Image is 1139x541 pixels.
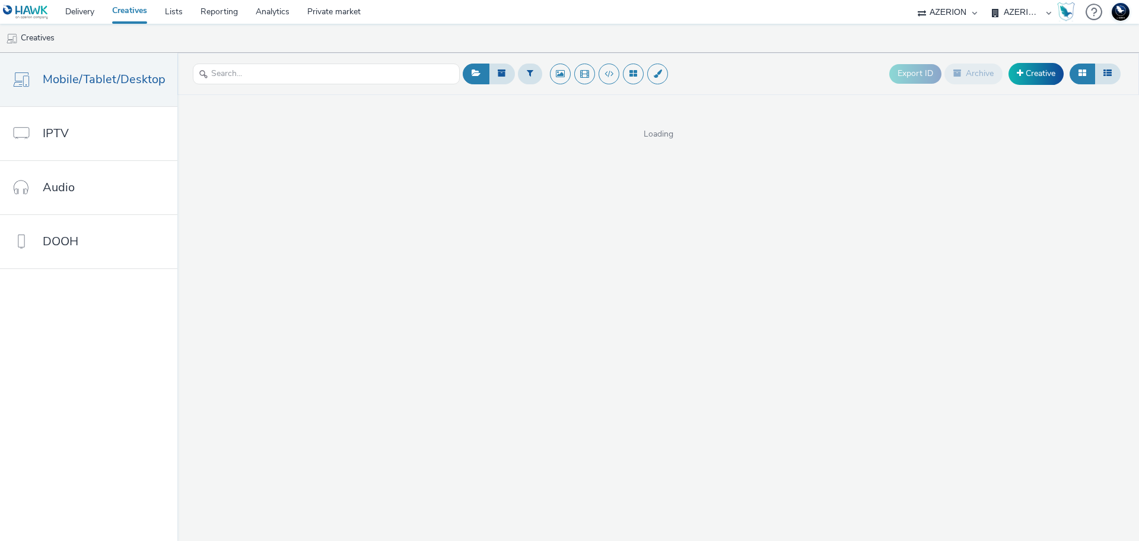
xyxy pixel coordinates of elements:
span: Loading [177,128,1139,140]
img: mobile [6,33,18,45]
span: Audio [43,179,75,196]
span: IPTV [43,125,69,142]
img: Hawk Academy [1057,2,1075,21]
span: DOOH [43,233,78,250]
img: undefined Logo [3,5,49,20]
button: Grid [1070,64,1095,84]
img: Support Hawk [1112,3,1130,21]
span: Mobile/Tablet/Desktop [43,71,166,88]
input: Search... [193,64,460,84]
a: Hawk Academy [1057,2,1080,21]
button: Archive [944,64,1003,84]
button: Export ID [889,64,941,83]
button: Table [1095,64,1121,84]
a: Creative [1008,63,1064,84]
